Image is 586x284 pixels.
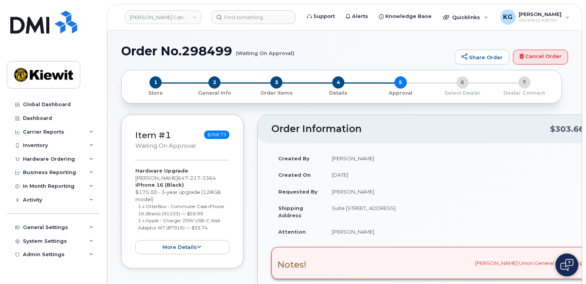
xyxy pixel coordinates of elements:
[121,44,451,58] h1: Order No.298499
[455,50,509,65] a: Share Order
[138,218,220,231] small: 1 x Apple - Charger 20W USB-C Wall Adaptor WT (87916) — $33.74
[135,182,184,188] strong: iPhone 16 (Black)
[278,155,310,161] strong: Created By
[278,205,303,218] strong: Shipping Address
[307,89,369,97] a: 4 Details
[149,76,162,89] span: 1
[236,44,294,56] small: (Waiting On Approval)
[248,90,304,97] p: Order Items
[278,172,311,178] strong: Created On
[178,175,216,181] span: 647
[245,89,307,97] a: 3 Order Items
[200,175,216,181] span: 3364
[278,260,307,269] h3: Notes!
[135,240,229,254] button: more details
[204,131,229,139] span: $268.73
[332,76,344,89] span: 4
[550,122,584,136] div: $303.66
[513,50,568,65] a: Cancel Order
[128,89,183,97] a: 1 Store
[187,90,242,97] p: General Info
[135,142,196,149] small: Waiting On Approval
[278,189,318,195] strong: Requested By
[138,203,224,216] small: 1 x OtterBox - Commuter Case iPhone 16 (Black) (91103) — $59.99
[278,229,306,235] strong: Attention
[135,167,229,254] div: [PERSON_NAME] $175.00 - 3-year upgrade (128GB model)
[270,76,282,89] span: 3
[560,259,573,271] img: Open chat
[131,90,180,97] p: Store
[188,175,200,181] span: 217
[135,130,171,140] a: Item #1
[310,90,366,97] p: Details
[183,89,245,97] a: 2 General Info
[135,168,188,174] strong: Hardware Upgrade
[208,76,221,89] span: 2
[271,124,550,134] h2: Order Information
